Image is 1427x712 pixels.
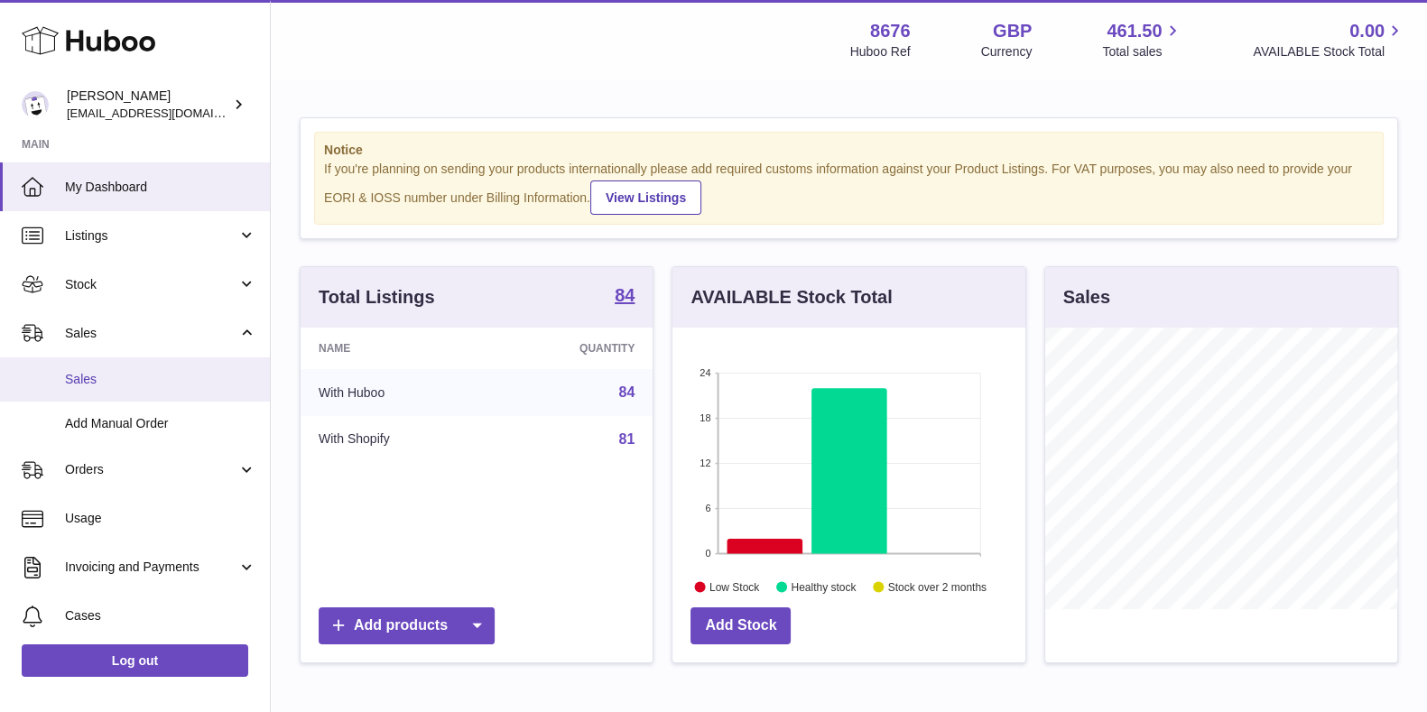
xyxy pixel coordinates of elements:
[700,367,711,378] text: 24
[690,285,892,310] h3: AVAILABLE Stock Total
[690,607,791,644] a: Add Stock
[65,325,237,342] span: Sales
[324,161,1374,215] div: If you're planning on sending your products internationally please add required customs informati...
[301,369,490,416] td: With Huboo
[490,328,653,369] th: Quantity
[1063,285,1110,310] h3: Sales
[1253,43,1405,60] span: AVAILABLE Stock Total
[65,227,237,245] span: Listings
[888,580,987,593] text: Stock over 2 months
[706,503,711,513] text: 6
[319,607,495,644] a: Add products
[700,458,711,468] text: 12
[619,384,635,400] a: 84
[1102,43,1182,60] span: Total sales
[65,510,256,527] span: Usage
[709,580,760,593] text: Low Stock
[22,644,248,677] a: Log out
[65,461,237,478] span: Orders
[65,371,256,388] span: Sales
[706,548,711,559] text: 0
[850,43,911,60] div: Huboo Ref
[870,19,911,43] strong: 8676
[981,43,1033,60] div: Currency
[615,286,635,304] strong: 84
[65,559,237,576] span: Invoicing and Payments
[792,580,857,593] text: Healthy stock
[324,142,1374,159] strong: Notice
[65,179,256,196] span: My Dashboard
[65,607,256,624] span: Cases
[1102,19,1182,60] a: 461.50 Total sales
[1253,19,1405,60] a: 0.00 AVAILABLE Stock Total
[619,431,635,447] a: 81
[700,412,711,423] text: 18
[993,19,1032,43] strong: GBP
[319,285,435,310] h3: Total Listings
[615,286,635,308] a: 84
[1349,19,1385,43] span: 0.00
[301,328,490,369] th: Name
[301,416,490,463] td: With Shopify
[67,88,229,122] div: [PERSON_NAME]
[65,415,256,432] span: Add Manual Order
[65,276,237,293] span: Stock
[22,91,49,118] img: hello@inoby.co.uk
[1107,19,1162,43] span: 461.50
[590,180,701,215] a: View Listings
[67,106,265,120] span: [EMAIL_ADDRESS][DOMAIN_NAME]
